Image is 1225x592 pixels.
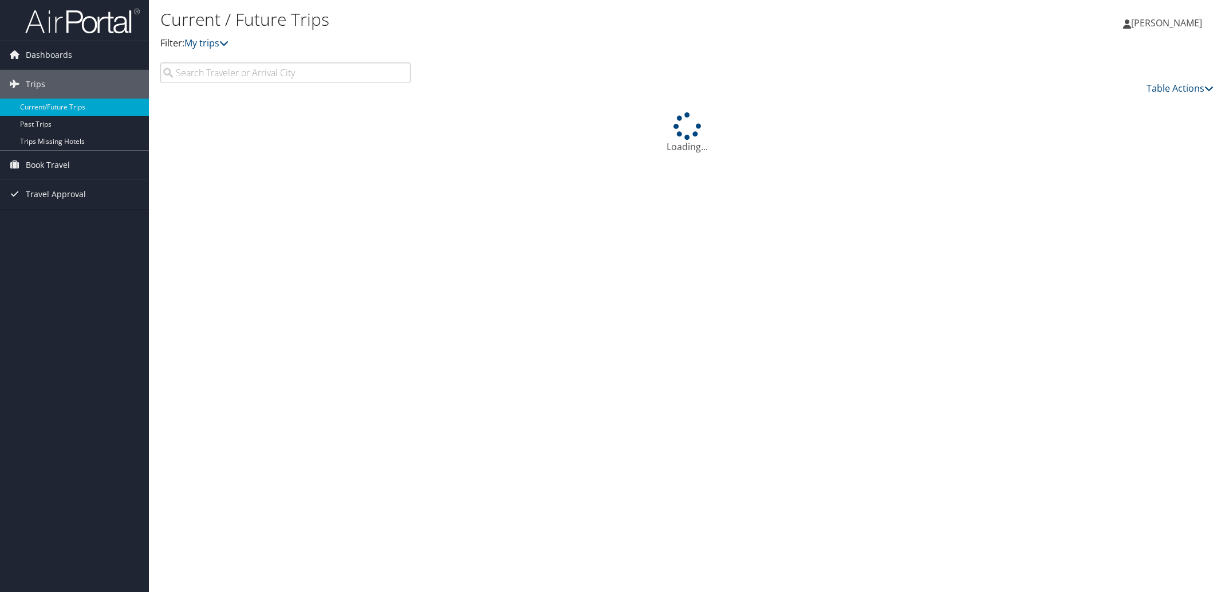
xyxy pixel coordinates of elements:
span: Travel Approval [26,180,86,209]
p: Filter: [160,36,862,51]
span: Book Travel [26,151,70,179]
img: airportal-logo.png [25,7,140,34]
input: Search Traveler or Arrival City [160,62,411,83]
span: Dashboards [26,41,72,69]
a: [PERSON_NAME] [1123,6,1214,40]
span: Trips [26,70,45,99]
a: My trips [184,37,229,49]
span: [PERSON_NAME] [1131,17,1202,29]
div: Loading... [160,112,1214,154]
a: Table Actions [1147,82,1214,95]
h1: Current / Future Trips [160,7,862,32]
